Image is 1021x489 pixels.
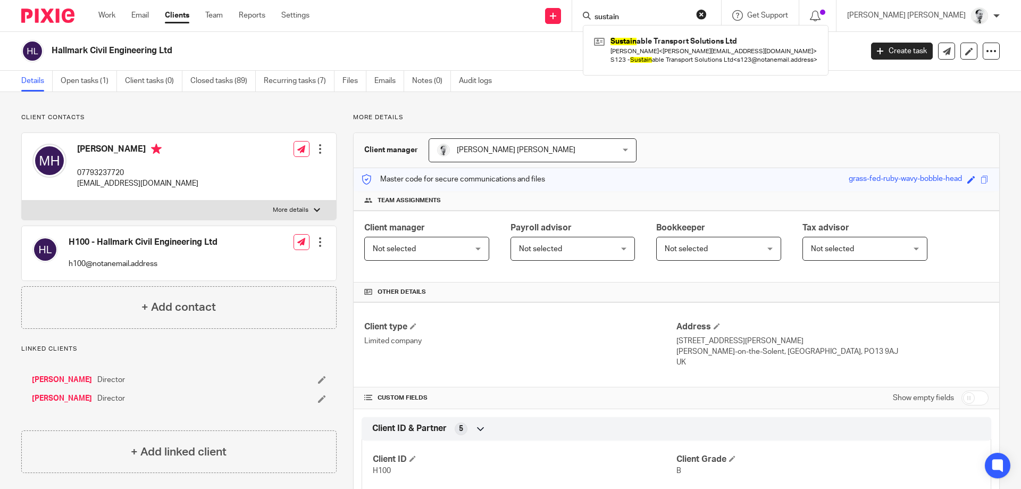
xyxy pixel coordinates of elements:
[131,10,149,21] a: Email
[131,444,227,460] h4: + Add linked client
[364,145,418,155] h3: Client manager
[362,174,545,185] p: Master code for secure communications and files
[459,424,463,434] span: 5
[61,71,117,92] a: Open tasks (1)
[281,10,309,21] a: Settings
[676,321,989,333] h4: Address
[32,237,58,262] img: svg%3E
[239,10,265,21] a: Reports
[378,196,441,205] span: Team assignments
[676,454,980,465] h4: Client Grade
[77,178,198,189] p: [EMAIL_ADDRESS][DOMAIN_NAME]
[593,13,689,22] input: Search
[21,9,74,23] img: Pixie
[665,245,708,253] span: Not selected
[847,10,966,21] p: [PERSON_NAME] [PERSON_NAME]
[273,206,308,214] p: More details
[696,9,707,20] button: Clear
[373,245,416,253] span: Not selected
[364,321,676,333] h4: Client type
[373,467,391,475] span: H100
[364,394,676,402] h4: CUSTOM FIELDS
[374,71,404,92] a: Emails
[378,288,426,296] span: Other details
[165,10,189,21] a: Clients
[676,336,989,346] p: [STREET_ADDRESS][PERSON_NAME]
[510,223,572,232] span: Payroll advisor
[353,113,1000,122] p: More details
[52,45,694,56] h2: Hallmark Civil Engineering Ltd
[656,223,705,232] span: Bookkeeper
[457,146,575,154] span: [PERSON_NAME] [PERSON_NAME]
[373,454,676,465] h4: Client ID
[77,168,198,178] p: 07793237720
[519,245,562,253] span: Not selected
[21,40,44,62] img: svg%3E
[893,393,954,403] label: Show empty fields
[125,71,182,92] a: Client tasks (0)
[747,12,788,19] span: Get Support
[849,173,962,186] div: grass-fed-ruby-wavy-bobble-head
[802,223,849,232] span: Tax advisor
[97,375,125,385] span: Director
[372,423,447,434] span: Client ID & Partner
[676,346,989,357] p: [PERSON_NAME]-on-the-Solent, [GEOGRAPHIC_DATA], PO13 9AJ
[98,10,115,21] a: Work
[459,71,500,92] a: Audit logs
[676,357,989,368] p: UK
[21,345,337,353] p: Linked clients
[871,43,933,60] a: Create task
[676,467,681,475] span: B
[21,71,53,92] a: Details
[32,393,92,404] a: [PERSON_NAME]
[97,393,125,404] span: Director
[364,223,425,232] span: Client manager
[811,245,854,253] span: Not selected
[437,144,450,156] img: Mass_2025.jpg
[412,71,451,92] a: Notes (0)
[971,7,988,24] img: Mass_2025.jpg
[205,10,223,21] a: Team
[32,144,66,178] img: svg%3E
[21,113,337,122] p: Client contacts
[364,336,676,346] p: Limited company
[190,71,256,92] a: Closed tasks (89)
[151,144,162,154] i: Primary
[77,144,198,157] h4: [PERSON_NAME]
[264,71,334,92] a: Recurring tasks (7)
[141,299,216,316] h4: + Add contact
[69,237,217,248] h4: H100 - Hallmark Civil Engineering Ltd
[69,259,217,269] p: h100@notanemail.address
[32,375,92,385] a: [PERSON_NAME]
[342,71,366,92] a: Files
